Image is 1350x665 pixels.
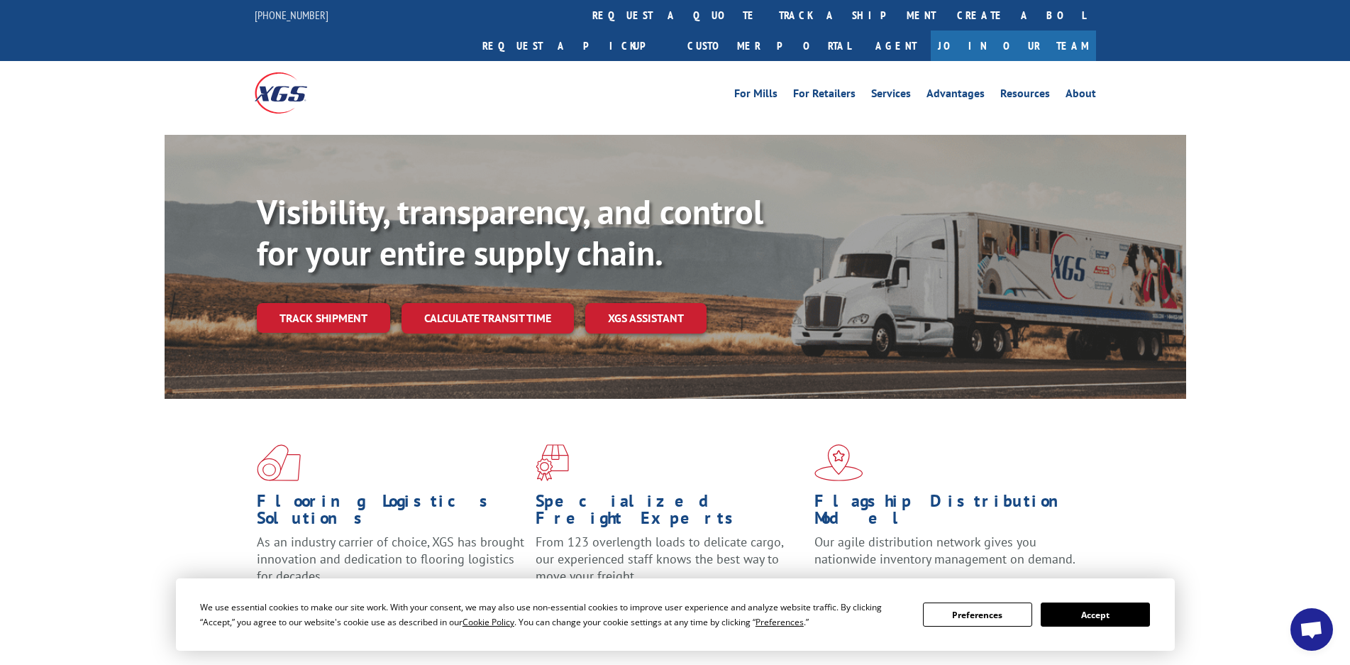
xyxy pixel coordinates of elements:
h1: Flooring Logistics Solutions [257,493,525,534]
span: Our agile distribution network gives you nationwide inventory management on demand. [814,534,1075,567]
img: xgs-icon-focused-on-flooring-red [536,444,569,481]
button: Accept [1041,603,1150,627]
div: Cookie Consent Prompt [176,578,1175,651]
a: Customer Portal [677,31,861,61]
img: xgs-icon-flagship-distribution-model-red [814,444,863,481]
span: Cookie Policy [463,616,514,628]
a: XGS ASSISTANT [585,303,707,334]
a: Calculate transit time [402,303,574,334]
a: [PHONE_NUMBER] [255,8,328,22]
span: Preferences [756,616,804,628]
h1: Specialized Freight Experts [536,493,804,534]
div: We use essential cookies to make our site work. With your consent, we may also use non-essential ... [200,600,906,630]
button: Preferences [923,603,1032,627]
a: Track shipment [257,303,390,333]
img: xgs-icon-total-supply-chain-intelligence-red [257,444,301,481]
a: Advantages [926,88,985,104]
a: For Mills [734,88,778,104]
p: From 123 overlength loads to delicate cargo, our experienced staff knows the best way to move you... [536,534,804,597]
a: Join Our Team [931,31,1096,61]
a: Services [871,88,911,104]
a: About [1066,88,1096,104]
a: Request a pickup [472,31,677,61]
a: Resources [1000,88,1050,104]
b: Visibility, transparency, and control for your entire supply chain. [257,189,763,275]
h1: Flagship Distribution Model [814,493,1083,534]
a: For Retailers [793,88,856,104]
span: As an industry carrier of choice, XGS has brought innovation and dedication to flooring logistics... [257,534,524,584]
div: Open chat [1290,608,1333,651]
a: Agent [861,31,931,61]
